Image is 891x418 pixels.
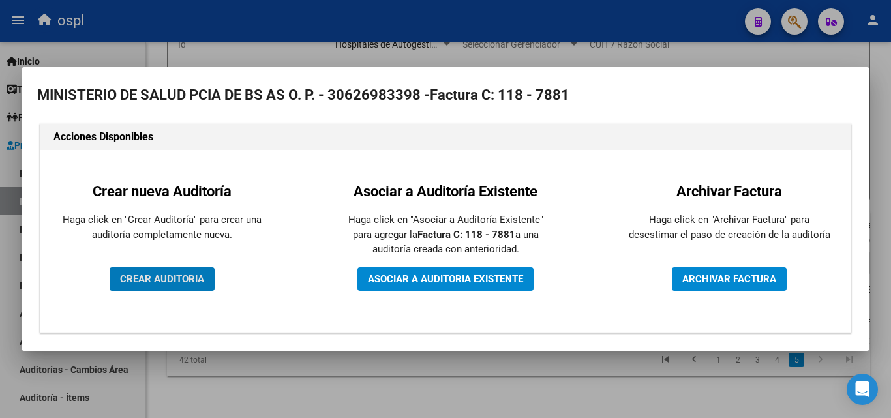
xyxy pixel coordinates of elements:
[344,213,547,257] p: Haga click en "Asociar a Auditoría Existente" para agregar la a una auditoría creada con anterior...
[61,213,263,242] p: Haga click en "Crear Auditoría" para crear una auditoría completamente nueva.
[417,229,515,241] strong: Factura C: 118 - 7881
[628,181,830,202] h2: Archivar Factura
[672,267,787,291] button: ARCHIVAR FACTURA
[61,181,263,202] h2: Crear nueva Auditoría
[37,83,854,108] h2: MINISTERIO DE SALUD PCIA DE BS AS O. P. - 30626983398 -
[847,374,878,405] div: Open Intercom Messenger
[53,129,838,145] h1: Acciones Disponibles
[682,273,776,285] span: ARCHIVAR FACTURA
[430,87,569,103] strong: Factura C: 118 - 7881
[344,181,547,202] h2: Asociar a Auditoría Existente
[368,273,523,285] span: ASOCIAR A AUDITORIA EXISTENTE
[357,267,534,291] button: ASOCIAR A AUDITORIA EXISTENTE
[628,213,830,242] p: Haga click en "Archivar Factura" para desestimar el paso de creación de la auditoría
[120,273,204,285] span: CREAR AUDITORIA
[110,267,215,291] button: CREAR AUDITORIA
